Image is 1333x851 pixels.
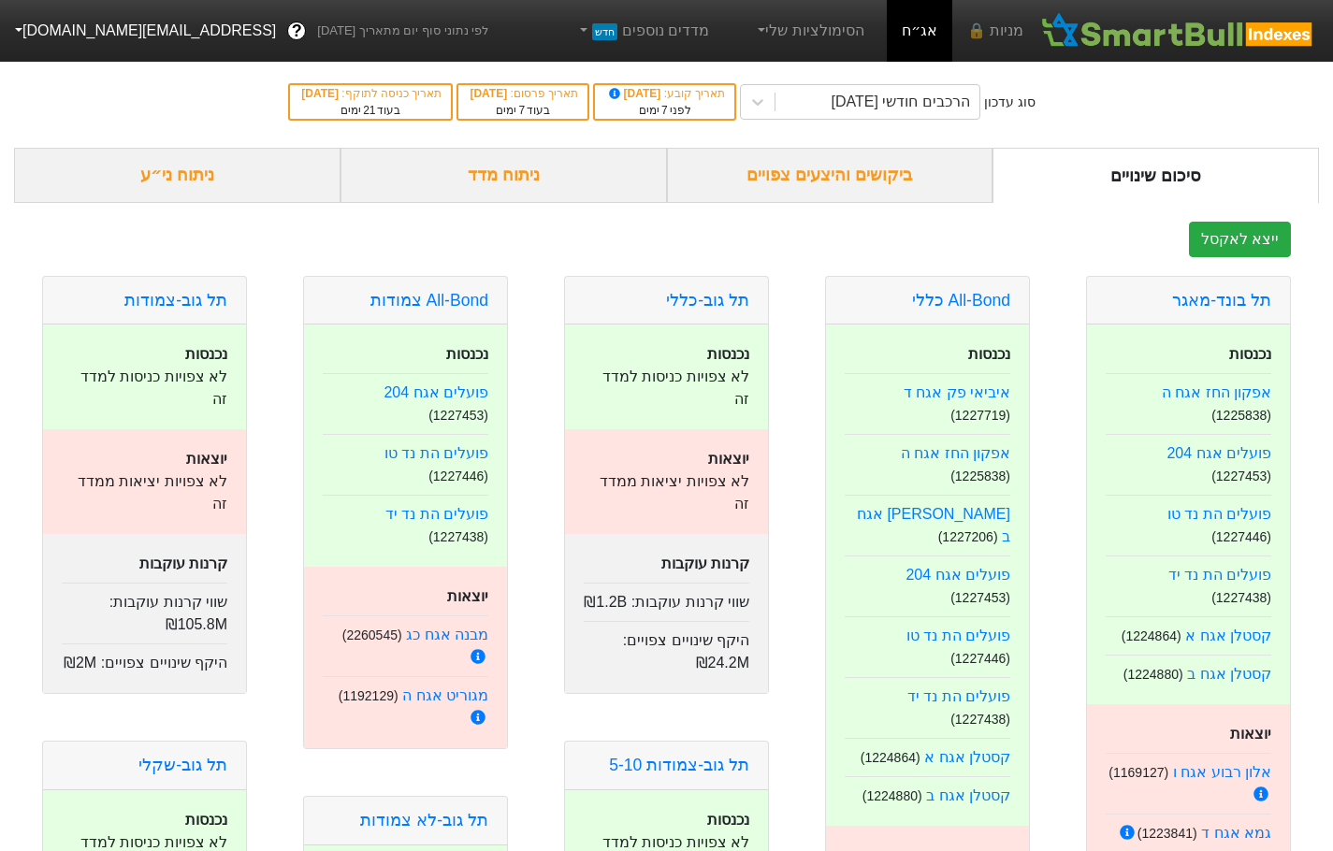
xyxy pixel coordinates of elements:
span: ₪105.8M [166,616,227,632]
small: ( 1225838 ) [950,469,1010,483]
p: לא צפויות יציאות ממדד זה [62,470,227,515]
p: לא צפויות כניסות למדד זה [62,366,227,411]
small: ( 1224880 ) [1123,667,1183,682]
div: היקף שינויים צפויים : [62,643,227,674]
a: All-Bond כללי [912,291,1010,310]
a: מבנה אגח כג [406,627,488,642]
span: לפי נתוני סוף יום מתאריך [DATE] [317,22,488,40]
a: תל גוב-צמודות [124,291,227,310]
strong: יוצאות [447,588,488,604]
div: הרכבים חודשי [DATE] [832,91,970,113]
small: ( 1169127 ) [1108,765,1168,780]
span: [DATE] [470,87,510,100]
strong: קרנות עוקבות [661,555,749,571]
div: בעוד ימים [468,102,578,119]
small: ( 1224864 ) [1122,628,1181,643]
small: ( 1224880 ) [862,788,922,803]
a: פועלים הת נד יד [907,688,1010,704]
small: ( 1227206 ) [938,529,998,544]
small: ( 1227438 ) [428,529,488,544]
a: פועלים הת נד טו [906,627,1010,643]
a: פועלים אגח 204 [906,567,1010,583]
a: תל גוב-לא צמודות [360,811,488,829]
span: 7 [661,104,668,117]
a: All-Bond צמודות [370,291,488,310]
button: ייצא לאקסל [1189,222,1291,257]
small: ( 1227719 ) [950,408,1010,423]
span: 7 [518,104,525,117]
span: ₪24.2M [696,655,749,671]
strong: נכנסות [707,812,749,828]
a: הסימולציות שלי [746,12,872,50]
span: חדש [592,23,617,40]
small: ( 1227453 ) [428,408,488,423]
div: לפני ימים [604,102,725,119]
div: סיכום שינויים [993,148,1319,203]
a: פועלים הת נד טו [384,445,488,461]
span: 21 [363,104,375,117]
div: תאריך קובע : [604,85,725,102]
span: [DATE] [301,87,341,100]
a: קסטלן אגח א [924,749,1010,765]
div: תאריך פרסום : [468,85,578,102]
strong: נכנסות [446,346,488,362]
div: תאריך כניסה לתוקף : [299,85,442,102]
div: שווי קרנות עוקבות : [62,583,227,636]
div: שווי קרנות עוקבות : [584,583,749,613]
a: תל גוב-שקלי [138,756,227,774]
small: ( 1227438 ) [1211,590,1271,605]
div: בעוד ימים [299,102,442,119]
small: ( 1192129 ) [339,688,398,703]
a: קסטלן אגח ב [926,787,1010,803]
a: קסטלן אגח ב [1187,666,1271,682]
small: ( 1227438 ) [950,712,1010,727]
small: ( 1227453 ) [950,590,1010,605]
div: ניתוח מדד [340,148,667,203]
a: מגוריט אגח ה [402,687,488,703]
span: ₪1.2B [584,594,627,610]
a: פועלים הת נד יד [385,506,488,522]
small: ( 1224864 ) [861,750,920,765]
small: ( 2260545 ) [342,627,402,642]
a: אפקון החז אגח ה [901,445,1010,461]
small: ( 1225838 ) [1211,408,1271,423]
strong: יוצאות [186,451,227,467]
span: ₪2M [64,655,96,671]
small: ( 1223841 ) [1137,826,1197,841]
small: ( 1227446 ) [950,651,1010,666]
a: פועלים הת נד יד [1168,567,1271,583]
a: תל גוב-צמודות 5-10 [609,756,749,774]
a: תל בונד-מאגר [1172,291,1271,310]
div: היקף שינויים צפויים : [584,621,749,674]
a: איביאי פק אגח ד [904,384,1010,400]
strong: יוצאות [1230,726,1271,742]
strong: יוצאות [708,451,749,467]
span: ? [292,19,302,44]
a: תל גוב-כללי [666,291,749,310]
a: פועלים אגח 204 [384,384,488,400]
strong: נכנסות [1229,346,1271,362]
a: קסטלן אגח א [1185,627,1271,643]
small: ( 1227446 ) [1211,529,1271,544]
a: פועלים הת נד טו [1167,506,1271,522]
p: לא צפויות כניסות למדד זה [584,366,749,411]
a: אלון רבוע אגח ו [1173,764,1271,780]
p: לא צפויות יציאות ממדד זה [584,470,749,515]
a: מדדים נוספיםחדש [568,12,717,50]
strong: קרנות עוקבות [139,555,227,571]
strong: נכנסות [707,346,749,362]
a: אפקון החז אגח ה [1162,384,1271,400]
span: [DATE] [606,87,664,100]
strong: נכנסות [968,346,1010,362]
div: סוג עדכון [984,93,1036,112]
div: ניתוח ני״ע [14,148,340,203]
a: פועלים אגח 204 [1166,445,1271,461]
a: [PERSON_NAME] אגח ב [857,506,1010,544]
strong: נכנסות [185,812,227,828]
small: ( 1227446 ) [428,469,488,483]
strong: נכנסות [185,346,227,362]
small: ( 1227453 ) [1211,469,1271,483]
div: ביקושים והיצעים צפויים [667,148,993,203]
img: SmartBull [1038,12,1318,50]
a: גמא אגח ד [1201,825,1271,841]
